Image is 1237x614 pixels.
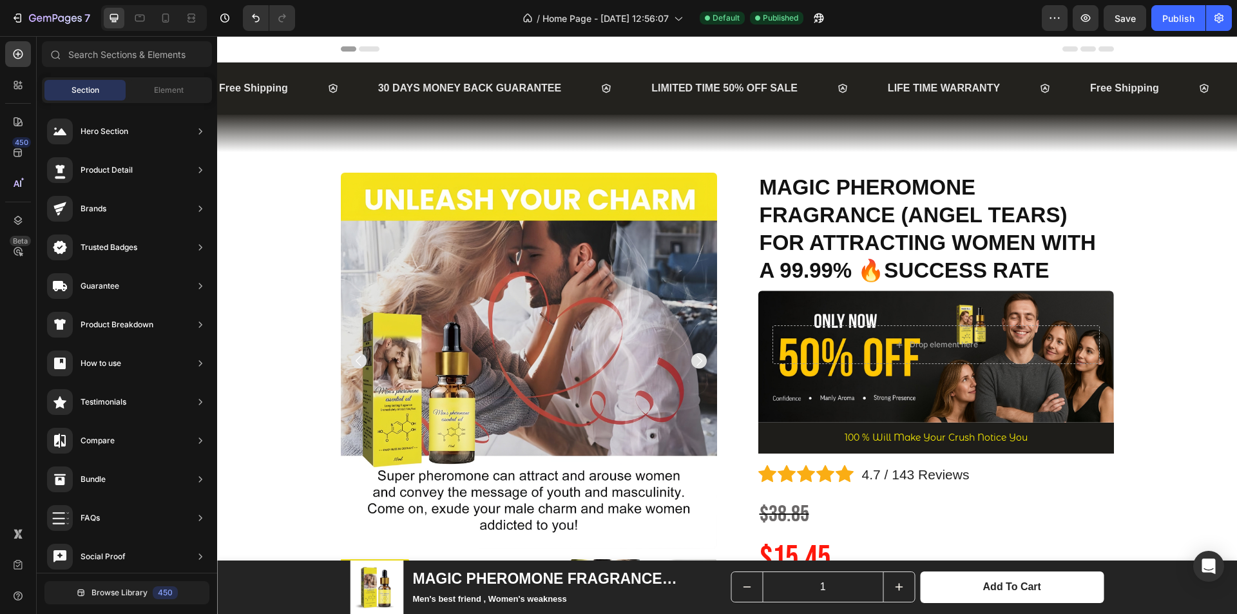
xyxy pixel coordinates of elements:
[1162,12,1194,25] div: Publish
[766,544,824,558] div: Add to cart
[1193,551,1224,582] div: Open Intercom Messenger
[81,164,133,177] div: Product Detail
[12,137,31,148] div: 450
[541,137,897,250] h1: MAGIC PHEROMONE FRAGRANCE (ANGEL TEARS) FOR ATTRACTING WOMEN WITH A 99.99% 🔥SUCCESS RATE
[81,550,126,563] div: Social Proof
[1115,13,1136,24] span: Save
[1151,5,1205,31] button: Publish
[81,434,115,447] div: Compare
[541,500,616,545] div: $15.45
[541,457,594,500] div: $38.85
[160,42,346,63] div: 30 DAYS MONEY BACK GUARANTEE
[703,535,887,567] button: Add to cart
[541,254,897,386] div: Background Image
[873,43,942,62] p: Free Shipping
[515,536,546,566] button: decrement
[669,42,784,63] div: LIFE TIME WARRANTY
[693,303,761,314] div: Drop element here
[81,473,106,486] div: Bundle
[72,84,99,96] span: Section
[81,241,137,254] div: Trusted Badges
[537,12,540,25] span: /
[645,430,753,447] p: 4.7 / 143 Reviews
[551,396,887,407] p: 100 % Will Make Your Crush Notice You
[81,512,100,524] div: FAQs
[542,12,669,25] span: Home Page - [DATE] 12:56:07
[2,43,71,62] p: Free Shipping
[81,396,126,408] div: Testimonials
[81,318,153,331] div: Product Breakdown
[44,581,209,604] button: Browse Library450
[666,536,697,566] button: increment
[81,280,119,293] div: Guarantee
[91,587,148,599] span: Browse Library
[134,317,149,332] button: Carousel Back Arrow
[5,5,96,31] button: 7
[433,42,582,63] div: LIMITED TIME 50% OFF SALE
[713,12,740,24] span: Default
[763,12,798,24] span: Published
[546,536,667,566] input: quantity
[153,586,178,599] div: 450
[81,357,121,370] div: How to use
[154,84,184,96] span: Element
[42,41,212,67] input: Search Sections & Elements
[81,125,128,138] div: Hero Section
[474,317,490,332] button: Carousel Next Arrow
[1104,5,1146,31] button: Save
[10,236,31,246] div: Beta
[81,202,106,215] div: Brands
[84,10,90,26] p: 7
[243,5,295,31] div: Undo/Redo
[217,36,1237,614] iframe: Design area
